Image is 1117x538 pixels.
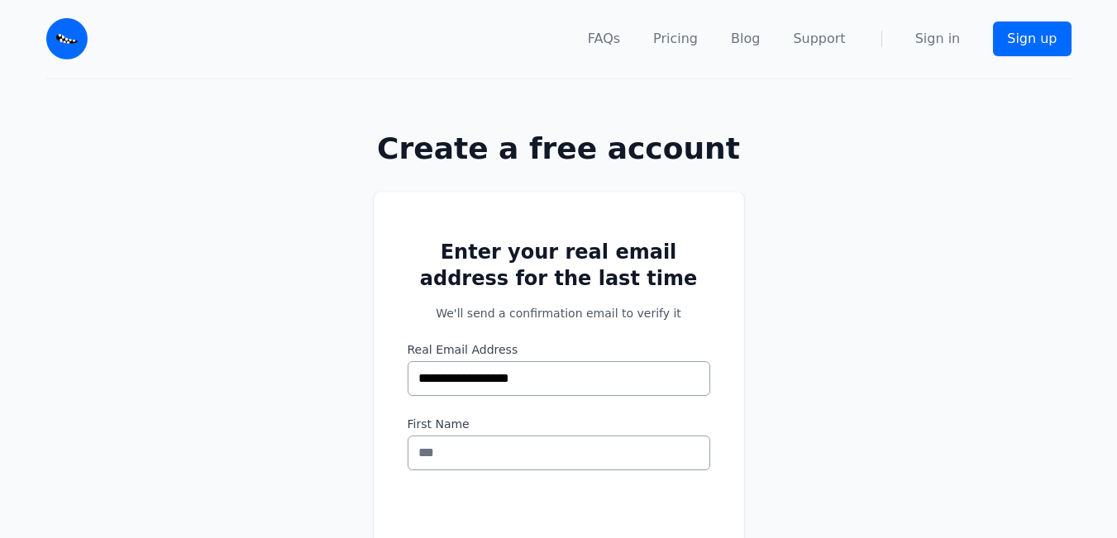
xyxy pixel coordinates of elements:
a: Blog [731,29,760,49]
a: Support [793,29,845,49]
label: First Name [408,416,710,432]
h2: Enter your real email address for the last time [408,239,710,292]
a: FAQs [588,29,620,49]
h1: Create a free account [321,132,797,165]
label: Real Email Address [408,341,710,358]
a: Pricing [653,29,698,49]
a: Sign in [915,29,961,49]
p: We'll send a confirmation email to verify it [408,305,710,321]
img: Email Monster [46,18,88,60]
a: Sign up [993,21,1071,56]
